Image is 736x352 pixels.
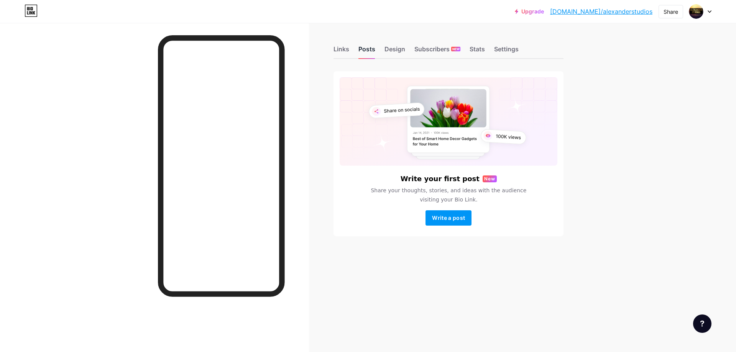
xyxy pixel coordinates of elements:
[414,44,460,58] div: Subscribers
[432,214,465,221] span: Write a post
[401,175,480,183] h6: Write your first post
[361,186,536,204] span: Share your thoughts, stories, and ideas with the audience visiting your Bio Link.
[384,44,405,58] div: Design
[689,4,703,19] img: alexanderstudios
[515,8,544,15] a: Upgrade
[484,175,495,182] span: New
[470,44,485,58] div: Stats
[452,47,460,51] span: NEW
[664,8,678,16] div: Share
[550,7,652,16] a: [DOMAIN_NAME]/alexanderstudios
[333,44,349,58] div: Links
[426,210,472,226] button: Write a post
[358,44,375,58] div: Posts
[494,44,519,58] div: Settings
